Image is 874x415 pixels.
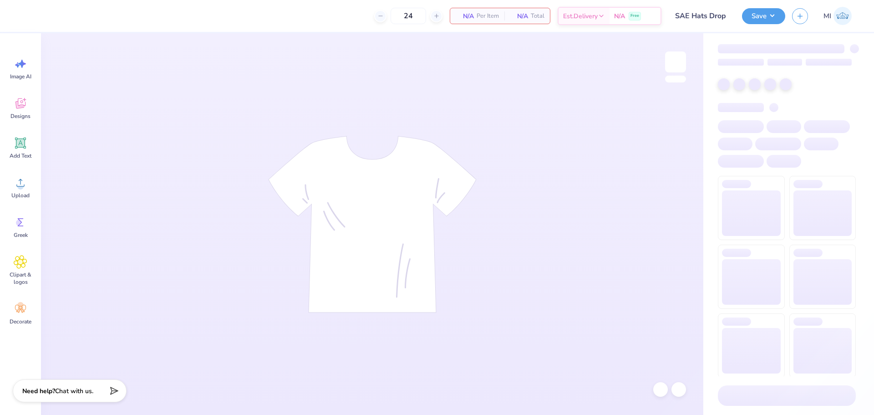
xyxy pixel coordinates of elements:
[55,387,93,395] span: Chat with us.
[630,13,639,19] span: Free
[510,11,528,21] span: N/A
[477,11,499,21] span: Per Item
[833,7,852,25] img: Ma. Isabella Adad
[14,231,28,239] span: Greek
[456,11,474,21] span: N/A
[668,7,735,25] input: Untitled Design
[742,8,785,24] button: Save
[5,271,36,286] span: Clipart & logos
[563,11,598,21] span: Est. Delivery
[823,11,831,21] span: MI
[391,8,426,24] input: – –
[22,387,55,395] strong: Need help?
[10,152,31,159] span: Add Text
[10,73,31,80] span: Image AI
[10,113,30,120] span: Designs
[819,7,856,25] a: MI
[268,136,477,313] img: tee-skeleton.svg
[531,11,544,21] span: Total
[10,318,31,325] span: Decorate
[11,192,30,199] span: Upload
[614,11,625,21] span: N/A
